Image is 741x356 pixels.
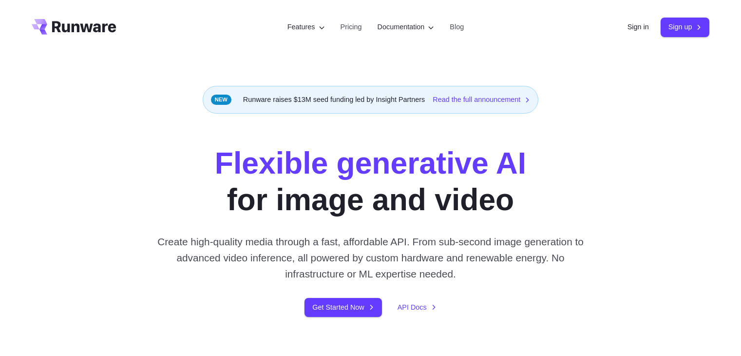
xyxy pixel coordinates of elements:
[215,145,526,218] h1: for image and video
[378,21,435,33] label: Documentation
[32,19,116,35] a: Go to /
[153,234,588,282] p: Create high-quality media through a fast, affordable API. From sub-second image generation to adv...
[398,302,437,313] a: API Docs
[304,298,381,317] a: Get Started Now
[341,21,362,33] a: Pricing
[203,86,539,114] div: Runware raises $13M seed funding led by Insight Partners
[215,146,526,180] strong: Flexible generative AI
[433,94,530,105] a: Read the full announcement
[450,21,464,33] a: Blog
[661,18,710,37] a: Sign up
[287,21,325,33] label: Features
[627,21,649,33] a: Sign in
